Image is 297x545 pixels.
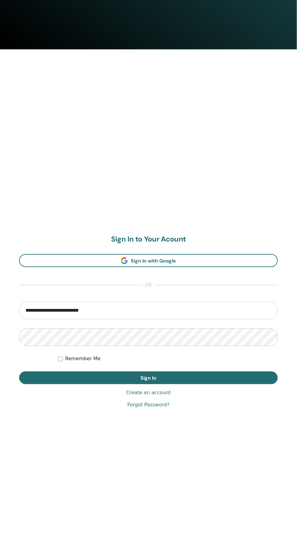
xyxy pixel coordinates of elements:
button: Sign In [19,372,278,384]
span: Sign In with Google [131,258,176,264]
a: Create an account [126,389,171,397]
div: Keep me authenticated indefinitely or until I manually logout [58,355,278,363]
label: Remember Me [65,355,101,363]
h2: Sign In to Your Acount [19,235,278,244]
span: Sign In [141,375,157,381]
a: Forgot Password? [127,401,170,409]
span: or [142,282,155,289]
a: Sign In with Google [19,254,278,267]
